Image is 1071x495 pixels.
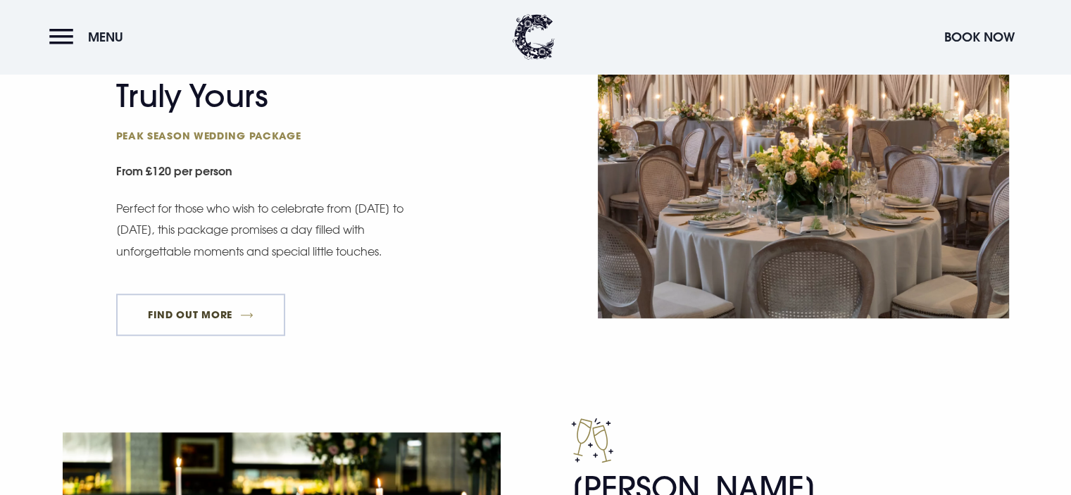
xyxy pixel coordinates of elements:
[513,14,555,60] img: Clandeboye Lodge
[598,44,1009,318] img: Wedding reception at a Wedding Venue Northern Ireland
[116,294,286,336] a: FIND OUT MORE
[937,22,1022,52] button: Book Now
[116,77,391,142] h2: Truly Yours
[88,29,123,45] span: Menu
[49,22,130,52] button: Menu
[116,129,391,142] span: Peak season wedding package
[571,418,613,463] img: Champagne icon
[116,198,405,262] p: Perfect for those who wish to celebrate from [DATE] to [DATE], this package promises a day filled...
[116,157,527,189] small: From £120 per person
